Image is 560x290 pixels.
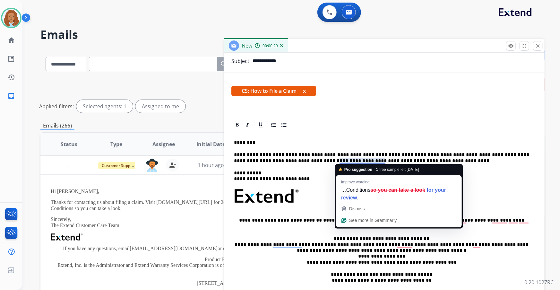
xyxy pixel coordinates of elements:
button: x [303,87,306,95]
span: Assignee [152,140,175,148]
span: Type [110,140,122,148]
a: [EMAIL_ADDRESS][DOMAIN_NAME] [130,246,218,251]
span: Status [61,140,77,148]
mat-icon: home [7,36,15,44]
mat-icon: history [7,74,15,81]
p: Thanks for contacting us about filing a claim. Visit [DOMAIN_NAME][URL] for 24/7 online support w... [51,199,440,211]
img: agent-avatar [146,159,159,172]
mat-icon: person_remove [169,161,177,169]
p: Product Protection powered by Extend. Extend, Inc. is the Administrator and Extend Warranty Servi... [51,257,440,286]
div: Ordered List [269,120,279,130]
p: Hi [PERSON_NAME], [51,189,440,194]
div: Bold [232,120,242,130]
div: Italic [243,120,252,130]
p: If you have any questions, email or call [PHONE_NUMBER] [DATE]-[DATE], 9am-8pm EST and [DATE] & [... [51,246,440,251]
img: avatar [2,9,20,27]
div: Assigned to me [135,100,185,113]
div: Bullet List [279,120,289,130]
mat-icon: fullscreen [521,43,527,49]
mat-icon: list_alt [7,55,15,63]
span: New [242,42,252,49]
mat-icon: close [535,43,541,49]
img: Extend Logo [51,233,83,241]
div: Underline [256,120,265,130]
span: Initial Date [196,140,225,148]
span: - [65,162,73,169]
mat-icon: search [220,60,228,68]
div: Selected agents: 1 [76,100,133,113]
p: Subject: [231,57,251,65]
mat-icon: remove_red_eye [508,43,514,49]
p: 0.20.1027RC [524,278,554,286]
span: 00:00:29 [263,43,278,48]
p: Sincerely, The Extend Customer Care Team [51,216,440,228]
span: CS: How to File a Claim [231,86,316,96]
h2: Emails [40,28,545,41]
span: 1 hour ago [198,162,224,169]
p: Applied filters: [39,102,74,110]
p: Emails (266) [40,122,74,130]
span: Customer Support [98,162,140,169]
mat-icon: inbox [7,92,15,100]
